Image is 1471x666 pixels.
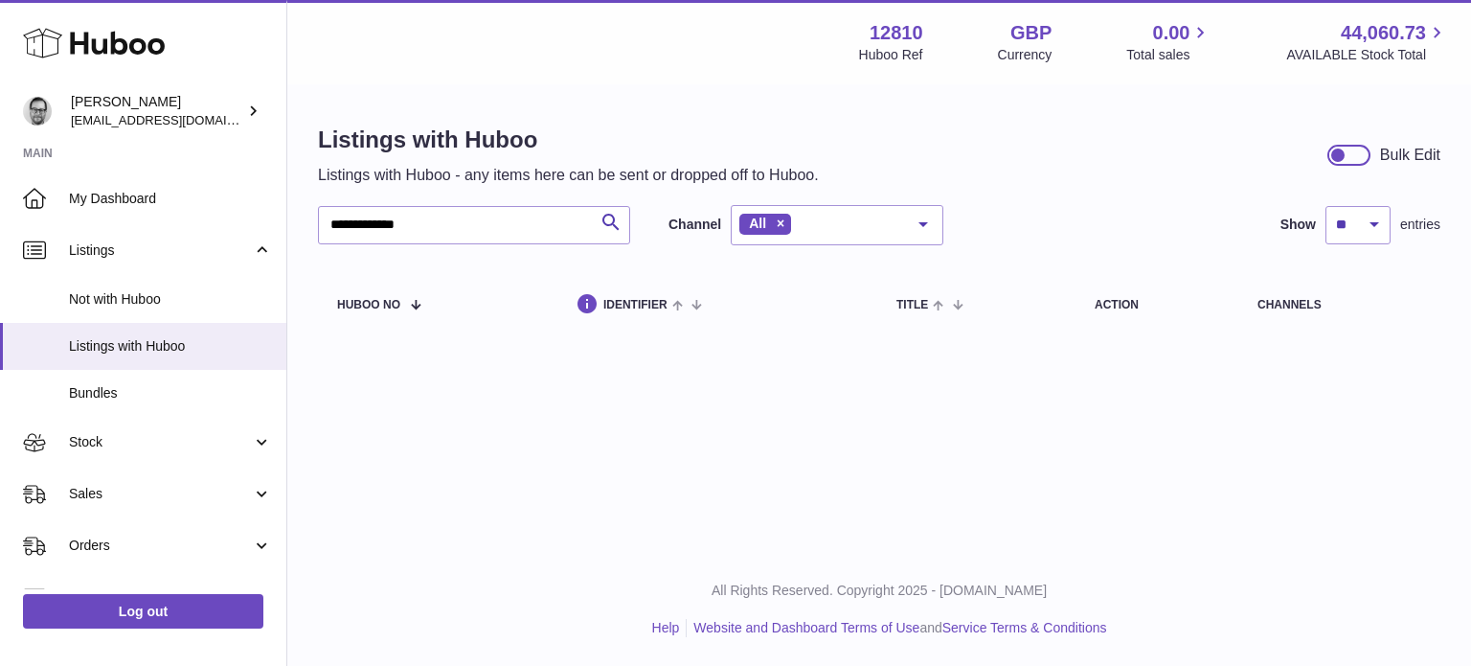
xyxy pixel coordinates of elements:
[69,485,252,503] span: Sales
[1286,46,1448,64] span: AVAILABLE Stock Total
[687,619,1106,637] li: and
[23,97,52,126] img: internalAdmin-12810@internal.huboo.com
[1126,46,1211,64] span: Total sales
[71,93,243,129] div: [PERSON_NAME]
[859,46,923,64] div: Huboo Ref
[1341,20,1426,46] span: 44,060.73
[896,299,928,311] span: title
[1010,20,1052,46] strong: GBP
[303,582,1456,600] p: All Rights Reserved. Copyright 2025 - [DOMAIN_NAME]
[69,337,272,356] span: Listings with Huboo
[337,299,400,311] span: Huboo no
[1257,299,1421,311] div: channels
[318,125,819,155] h1: Listings with Huboo
[69,190,272,208] span: My Dashboard
[23,594,263,629] a: Log out
[69,384,272,402] span: Bundles
[998,46,1052,64] div: Currency
[693,620,919,635] a: Website and Dashboard Terms of Use
[69,588,272,607] span: Usage
[1380,145,1440,166] div: Bulk Edit
[942,620,1107,635] a: Service Terms & Conditions
[1095,299,1219,311] div: action
[603,299,668,311] span: identifier
[1126,20,1211,64] a: 0.00 Total sales
[69,537,252,555] span: Orders
[1153,20,1190,46] span: 0.00
[71,112,282,127] span: [EMAIL_ADDRESS][DOMAIN_NAME]
[318,165,819,186] p: Listings with Huboo - any items here can be sent or dropped off to Huboo.
[749,216,766,231] span: All
[1286,20,1448,64] a: 44,060.73 AVAILABLE Stock Total
[668,216,721,234] label: Channel
[69,290,272,309] span: Not with Huboo
[1400,216,1440,234] span: entries
[69,433,252,451] span: Stock
[1280,216,1316,234] label: Show
[870,20,923,46] strong: 12810
[69,241,252,260] span: Listings
[652,620,680,635] a: Help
